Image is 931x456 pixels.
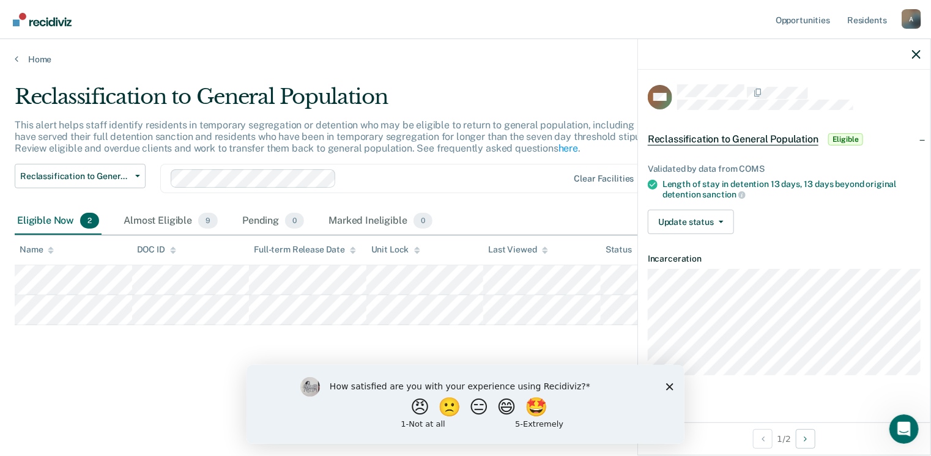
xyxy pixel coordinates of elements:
[121,208,220,235] div: Almost Eligible
[488,245,547,255] div: Last Viewed
[902,9,921,29] div: A
[198,213,218,229] span: 9
[606,245,632,255] div: Status
[662,179,921,200] div: Length of stay in detention 13 days, 13 days beyond original detention
[638,120,930,159] div: Reclassification to General PopulationEligible
[648,210,734,234] button: Update status
[703,189,746,199] span: sanction
[648,164,921,174] div: Validated by data from COMS
[15,54,916,65] a: Home
[796,429,815,449] button: Next Opportunity
[371,245,420,255] div: Unit Lock
[20,245,54,255] div: Name
[574,174,634,184] div: Clear facilities
[15,208,102,235] div: Eligible Now
[137,245,176,255] div: DOC ID
[648,133,818,145] span: Reclassification to General Population
[902,9,921,29] button: Profile dropdown button
[889,414,919,444] iframe: Intercom live chat
[326,208,435,235] div: Marked Ineligible
[753,429,773,449] button: Previous Opportunity
[638,422,930,455] div: 1 / 2
[13,13,72,26] img: Recidiviz
[247,365,684,444] iframe: Survey by Kim from Recidiviz
[285,213,304,229] span: 0
[648,254,921,264] dt: Incarceration
[558,142,578,154] a: here
[15,84,713,119] div: Reclassification to General Population
[80,213,99,229] span: 2
[414,213,432,229] span: 0
[15,119,710,154] p: This alert helps staff identify residents in temporary segregation or detention who may be eligib...
[828,133,863,145] span: Eligible
[240,208,306,235] div: Pending
[20,171,130,182] span: Reclassification to General Population
[254,245,356,255] div: Full-term Release Date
